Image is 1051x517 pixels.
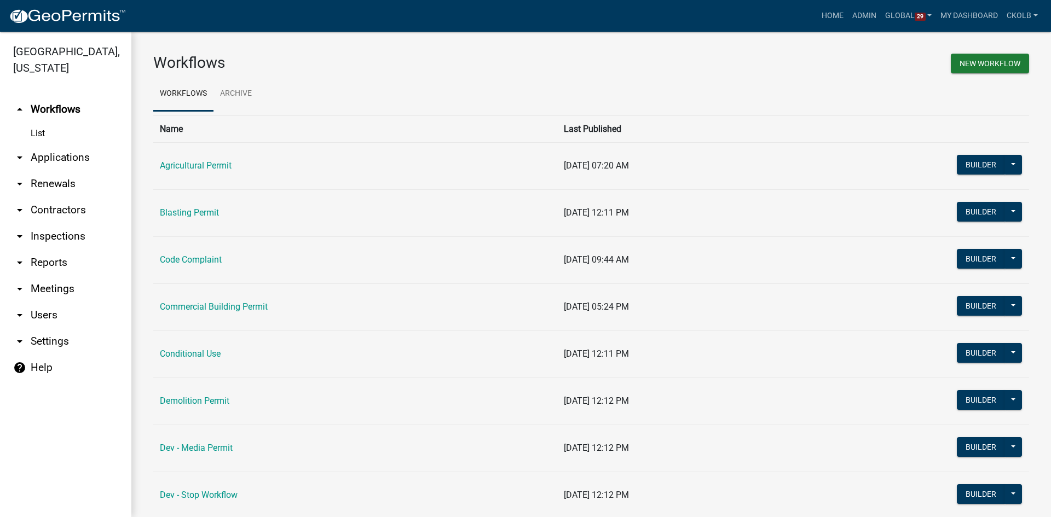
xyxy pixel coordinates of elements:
a: Agricultural Permit [160,160,232,171]
a: Admin [848,5,881,26]
i: arrow_drop_down [13,204,26,217]
i: arrow_drop_down [13,256,26,269]
button: Builder [957,484,1005,504]
span: [DATE] 12:12 PM [564,490,629,500]
button: Builder [957,202,1005,222]
a: Commercial Building Permit [160,301,268,312]
i: arrow_drop_down [13,151,26,164]
th: Last Published [557,115,894,142]
button: Builder [957,296,1005,316]
span: [DATE] 05:24 PM [564,301,629,312]
i: arrow_drop_down [13,309,26,322]
i: help [13,361,26,374]
button: Builder [957,390,1005,410]
a: ckolb [1002,5,1042,26]
span: [DATE] 12:11 PM [564,348,629,359]
i: arrow_drop_down [13,282,26,295]
span: [DATE] 09:44 AM [564,254,629,265]
a: Blasting Permit [160,207,219,218]
a: Home [817,5,848,26]
i: arrow_drop_down [13,177,26,190]
a: Dev - Media Permit [160,443,233,453]
a: Global29 [881,5,937,26]
a: Demolition Permit [160,396,229,406]
h3: Workflows [153,54,583,72]
span: [DATE] 07:20 AM [564,160,629,171]
th: Name [153,115,557,142]
a: Dev - Stop Workflow [160,490,238,500]
span: [DATE] 12:12 PM [564,396,629,406]
a: My Dashboard [936,5,1002,26]
button: Builder [957,437,1005,457]
span: 29 [915,13,926,21]
a: Archive [213,77,258,112]
span: [DATE] 12:11 PM [564,207,629,218]
i: arrow_drop_up [13,103,26,116]
i: arrow_drop_down [13,335,26,348]
button: Builder [957,155,1005,175]
button: Builder [957,343,1005,363]
span: [DATE] 12:12 PM [564,443,629,453]
a: Conditional Use [160,348,221,359]
a: Workflows [153,77,213,112]
button: New Workflow [951,54,1029,73]
a: Code Complaint [160,254,222,265]
button: Builder [957,249,1005,269]
i: arrow_drop_down [13,230,26,243]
